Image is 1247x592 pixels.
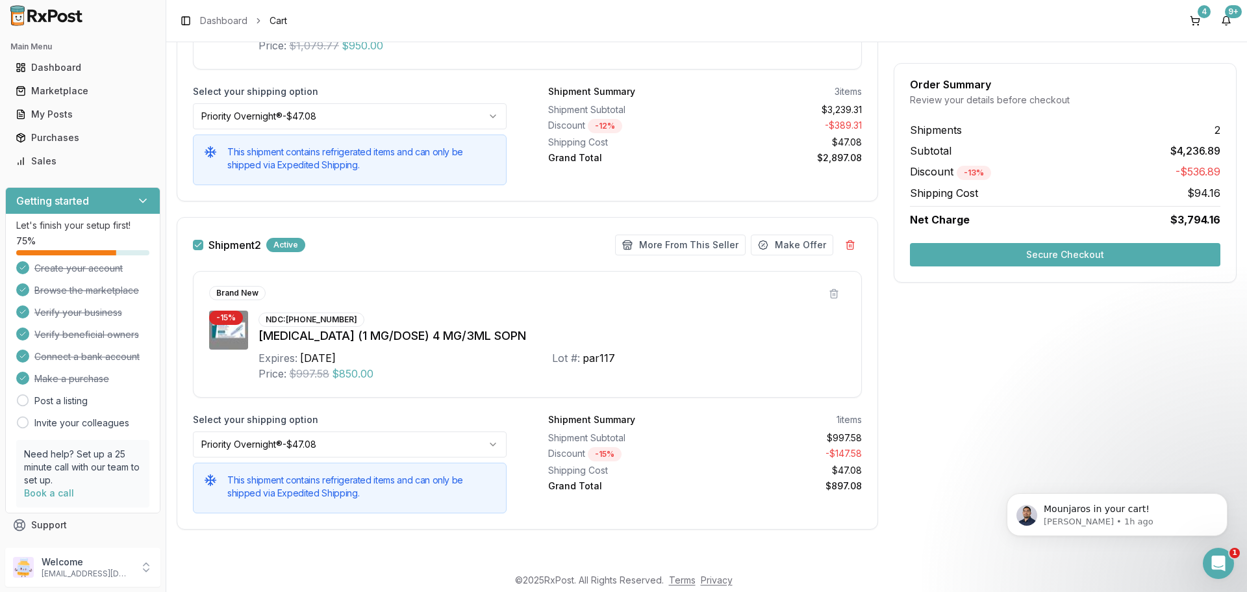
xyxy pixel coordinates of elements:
[5,57,160,78] button: Dashboard
[583,350,615,366] div: par117
[258,350,297,366] div: Expires:
[751,235,833,255] button: Make Offer
[701,574,733,586] a: Privacy
[10,79,155,103] a: Marketplace
[209,311,248,350] img: Ozempic (1 MG/DOSE) 4 MG/3ML SOPN
[548,413,635,426] div: Shipment Summary
[258,327,846,345] div: [MEDICAL_DATA] (1 MG/DOSE) 4 MG/3ML SOPN
[548,464,700,477] div: Shipping Cost
[16,155,150,168] div: Sales
[910,165,991,178] span: Discount
[16,108,150,121] div: My Posts
[16,235,36,248] span: 75 %
[34,328,139,341] span: Verify beneficial owners
[711,151,863,164] div: $2,897.08
[10,42,155,52] h2: Main Menu
[16,193,89,209] h3: Getting started
[835,85,862,98] div: 3 items
[1216,10,1237,31] button: 9+
[548,85,635,98] div: Shipment Summary
[548,480,700,493] div: Grand Total
[193,413,507,426] label: Select your shipping option
[548,136,700,149] div: Shipping Cost
[1215,122,1220,138] span: 2
[258,313,364,327] div: NDC: [PHONE_NUMBER]
[711,136,863,149] div: $47.08
[10,56,155,79] a: Dashboard
[711,464,863,477] div: $47.08
[16,131,150,144] div: Purchases
[910,79,1220,90] div: Order Summary
[31,542,75,555] span: Feedback
[208,240,261,250] span: Shipment 2
[910,213,970,226] span: Net Charge
[10,149,155,173] a: Sales
[910,185,978,201] span: Shipping Cost
[332,366,373,381] span: $850.00
[34,394,88,407] a: Post a listing
[711,431,863,444] div: $997.58
[258,38,286,53] div: Price:
[711,103,863,116] div: $3,239.31
[1185,10,1205,31] button: 4
[910,243,1220,266] button: Secure Checkout
[16,84,150,97] div: Marketplace
[1203,548,1234,579] iframe: Intercom live chat
[34,350,140,363] span: Connect a bank account
[34,284,139,297] span: Browse the marketplace
[711,480,863,493] div: $897.08
[10,126,155,149] a: Purchases
[1229,548,1240,558] span: 1
[910,94,1220,107] div: Review your details before checkout
[548,103,700,116] div: Shipment Subtotal
[16,219,149,232] p: Let's finish your setup first!
[34,372,109,385] span: Make a purchase
[1225,5,1242,18] div: 9+
[548,431,700,444] div: Shipment Subtotal
[209,286,266,300] div: Brand New
[552,350,580,366] div: Lot #:
[1170,143,1220,159] span: $4,236.89
[669,574,696,586] a: Terms
[300,350,336,366] div: [DATE]
[342,38,383,53] span: $950.00
[16,61,150,74] div: Dashboard
[200,14,247,27] a: Dashboard
[910,122,962,138] span: Shipments
[588,447,622,461] div: - 15 %
[1198,5,1211,18] div: 4
[5,81,160,101] button: Marketplace
[1176,164,1220,180] span: -$536.89
[837,413,862,426] div: 1 items
[5,127,160,148] button: Purchases
[24,448,142,487] p: Need help? Set up a 25 minute call with our team to set up.
[910,143,951,159] span: Subtotal
[289,38,339,53] span: $1,079.77
[548,119,700,133] div: Discount
[10,103,155,126] a: My Posts
[987,466,1247,557] iframe: Intercom notifications message
[24,487,74,498] a: Book a call
[34,306,122,319] span: Verify your business
[1187,185,1220,201] span: $94.16
[200,14,287,27] nav: breadcrumb
[13,557,34,578] img: User avatar
[5,151,160,172] button: Sales
[5,537,160,560] button: Feedback
[5,5,88,26] img: RxPost Logo
[227,146,496,172] h5: This shipment contains refrigerated items and can only be shipped via Expedited Shipping.
[711,119,863,133] div: - $389.31
[270,14,287,27] span: Cart
[1170,212,1220,227] span: $3,794.16
[209,311,243,325] div: - 15 %
[548,447,700,461] div: Discount
[42,556,132,569] p: Welcome
[34,262,123,275] span: Create your account
[548,151,700,164] div: Grand Total
[289,366,329,381] span: $997.58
